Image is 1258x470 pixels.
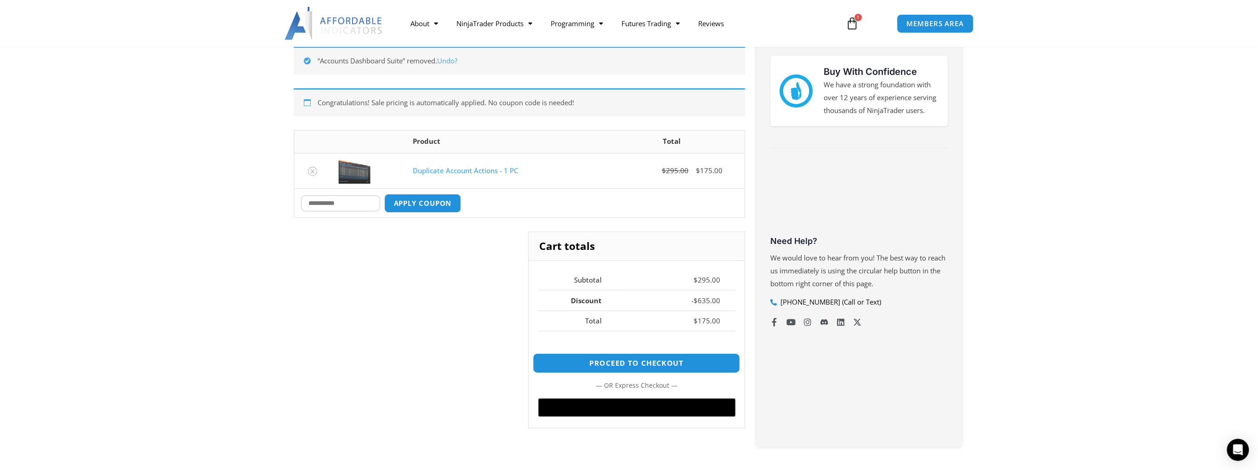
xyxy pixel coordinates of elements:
[694,316,698,325] span: $
[824,79,939,117] p: We have a strong foundation with over 12 years of experience serving thousands of NinjaTrader users.
[694,275,698,284] span: $
[696,166,723,175] bdi: 175.00
[599,130,744,153] th: Total
[778,296,881,309] span: [PHONE_NUMBER] (Call or Text)
[770,253,945,288] span: We would love to hear from you! The best way to reach us immediately is using the circular help b...
[406,130,599,153] th: Product
[854,14,862,21] span: 1
[694,296,698,305] span: $
[538,270,617,290] th: Subtotal
[780,74,813,108] img: mark thumbs good 43913 | Affordable Indicators – NinjaTrader
[897,14,973,33] a: MEMBERS AREA
[338,158,370,184] img: Screenshot 2024-08-26 15414455555 | Affordable Indicators – NinjaTrader
[612,13,689,34] a: Futures Trading
[694,275,720,284] bdi: 295.00
[824,65,939,79] h3: Buy With Confidence
[294,88,745,116] div: Congratulations! Sale pricing is automatically applied. No coupon code is needed!
[694,316,720,325] bdi: 175.00
[413,166,518,175] a: Duplicate Account Actions - 1 PC
[529,232,744,260] h2: Cart totals
[689,13,733,34] a: Reviews
[447,13,541,34] a: NinjaTrader Products
[770,236,948,246] h3: Need Help?
[538,290,617,311] th: Discount
[294,46,745,74] div: “Accounts Dashboard Suite” removed.
[541,13,612,34] a: Programming
[691,296,694,305] span: -
[832,10,872,37] a: 1
[770,164,948,233] iframe: Customer reviews powered by Trustpilot
[401,13,835,34] nav: Menu
[384,194,461,213] button: Apply coupon
[533,353,740,373] a: Proceed to checkout
[906,20,964,27] span: MEMBERS AREA
[1227,439,1249,461] div: Open Intercom Messenger
[538,398,735,417] button: Buy with GPay
[662,166,666,175] span: $
[662,166,689,175] bdi: 295.00
[694,296,720,305] bdi: 635.00
[696,166,700,175] span: $
[401,13,447,34] a: About
[285,7,383,40] img: LogoAI | Affordable Indicators – NinjaTrader
[538,311,617,331] th: Total
[308,167,317,176] a: Remove Duplicate Account Actions - 1 PC from cart
[538,379,735,391] p: — or —
[437,56,457,65] a: Undo?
